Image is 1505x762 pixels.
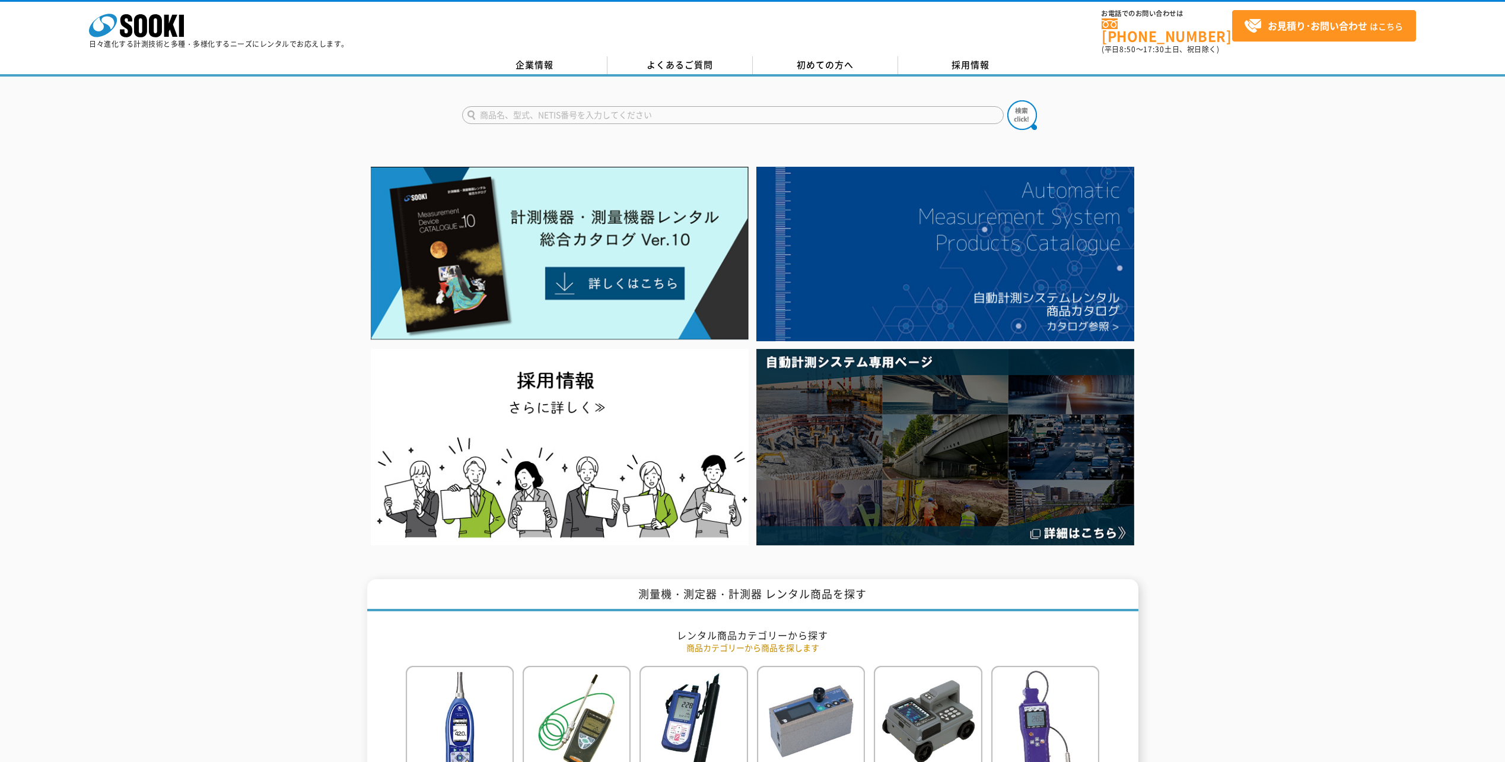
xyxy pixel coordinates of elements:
[1102,44,1219,55] span: (平日 ～ 土日、祝日除く)
[371,349,749,545] img: SOOKI recruit
[89,40,349,47] p: 日々進化する計測技術と多種・多様化するニーズにレンタルでお応えします。
[753,56,898,74] a: 初めての方へ
[797,58,854,71] span: 初めての方へ
[406,629,1100,642] h2: レンタル商品カテゴリーから探す
[1102,18,1232,43] a: [PHONE_NUMBER]
[607,56,753,74] a: よくあるご質問
[1119,44,1136,55] span: 8:50
[462,56,607,74] a: 企業情報
[1143,44,1164,55] span: 17:30
[756,349,1134,545] img: 自動計測システム専用ページ
[1232,10,1416,42] a: お見積り･お問い合わせはこちら
[367,579,1138,612] h1: 測量機・測定器・計測器 レンタル商品を探す
[371,167,749,340] img: Catalog Ver10
[462,106,1004,124] input: 商品名、型式、NETIS番号を入力してください
[1244,17,1403,35] span: はこちら
[756,167,1134,341] img: 自動計測システムカタログ
[898,56,1043,74] a: 採用情報
[1007,100,1037,130] img: btn_search.png
[1102,10,1232,17] span: お電話でのお問い合わせは
[1268,18,1367,33] strong: お見積り･お問い合わせ
[406,642,1100,654] p: 商品カテゴリーから商品を探します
